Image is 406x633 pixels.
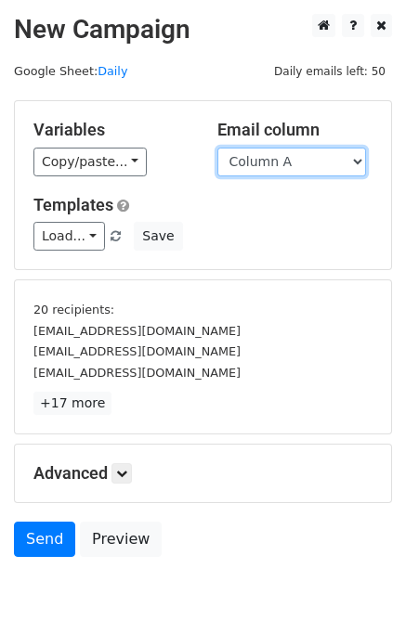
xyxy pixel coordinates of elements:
[33,366,241,380] small: [EMAIL_ADDRESS][DOMAIN_NAME]
[33,344,241,358] small: [EMAIL_ADDRESS][DOMAIN_NAME]
[14,522,75,557] a: Send
[98,64,127,78] a: Daily
[14,14,392,45] h2: New Campaign
[313,544,406,633] iframe: Chat Widget
[80,522,162,557] a: Preview
[217,120,373,140] h5: Email column
[33,303,114,316] small: 20 recipients:
[33,195,113,214] a: Templates
[268,61,392,82] span: Daily emails left: 50
[14,64,127,78] small: Google Sheet:
[33,148,147,176] a: Copy/paste...
[134,222,182,251] button: Save
[33,392,111,415] a: +17 more
[33,222,105,251] a: Load...
[33,463,373,484] h5: Advanced
[268,64,392,78] a: Daily emails left: 50
[33,324,241,338] small: [EMAIL_ADDRESS][DOMAIN_NAME]
[33,120,190,140] h5: Variables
